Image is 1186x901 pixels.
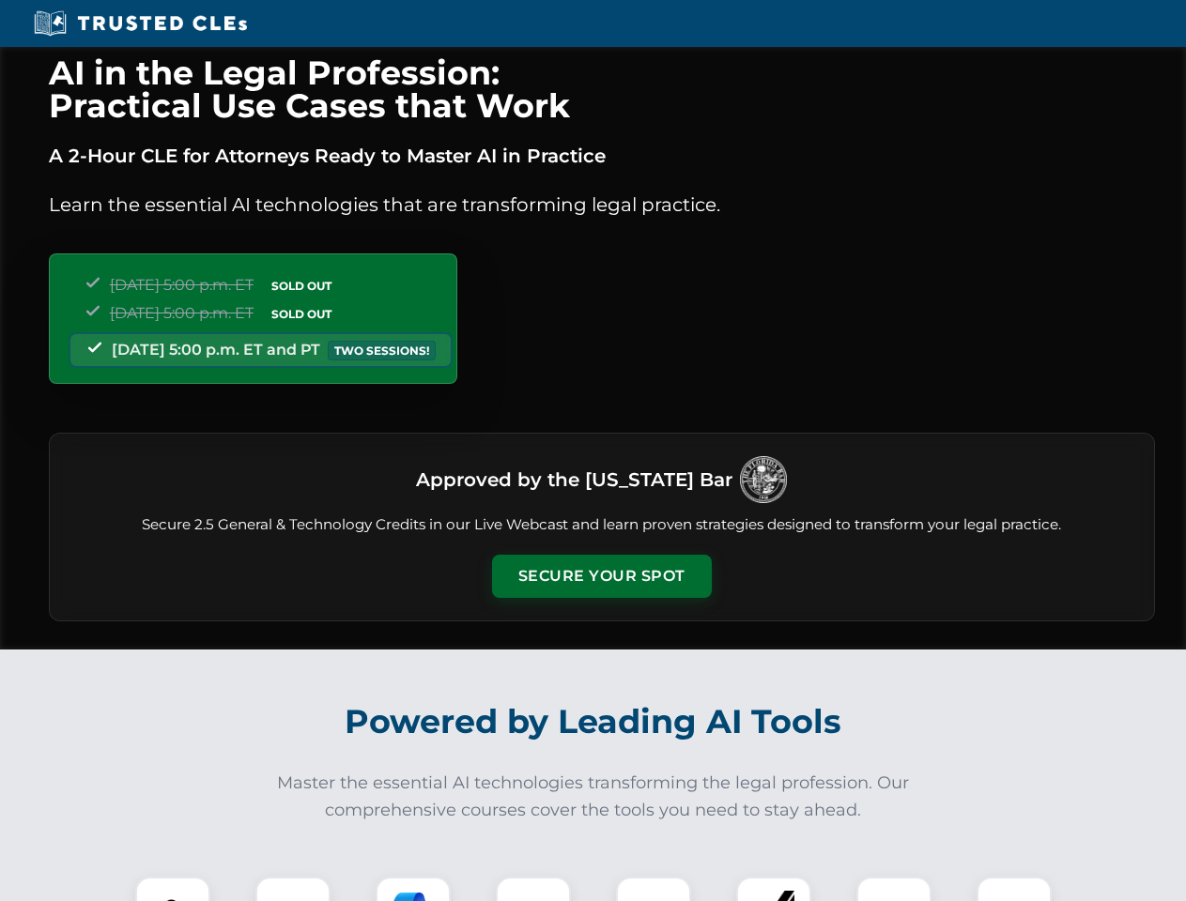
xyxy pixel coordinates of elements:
p: Master the essential AI technologies transforming the legal profession. Our comprehensive courses... [265,770,922,824]
span: [DATE] 5:00 p.m. ET [110,304,254,322]
p: Secure 2.5 General & Technology Credits in our Live Webcast and learn proven strategies designed ... [72,514,1132,536]
p: A 2-Hour CLE for Attorneys Ready to Master AI in Practice [49,141,1155,171]
span: [DATE] 5:00 p.m. ET [110,276,254,294]
span: SOLD OUT [265,304,338,324]
img: Logo [740,456,787,503]
img: Trusted CLEs [28,9,253,38]
h3: Approved by the [US_STATE] Bar [416,463,732,496]
h1: AI in the Legal Profession: Practical Use Cases that Work [49,56,1155,122]
h2: Powered by Leading AI Tools [73,689,1114,755]
button: Secure Your Spot [492,555,712,598]
p: Learn the essential AI technologies that are transforming legal practice. [49,190,1155,220]
span: SOLD OUT [265,276,338,296]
